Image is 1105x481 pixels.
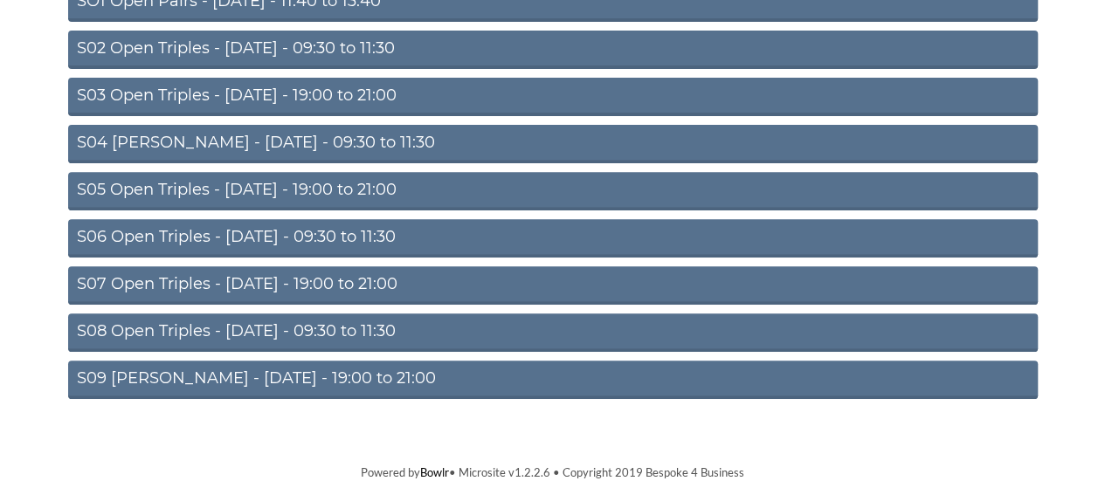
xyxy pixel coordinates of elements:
[68,361,1038,399] a: S09 [PERSON_NAME] - [DATE] - 19:00 to 21:00
[68,125,1038,163] a: S04 [PERSON_NAME] - [DATE] - 09:30 to 11:30
[420,465,449,479] a: Bowlr
[68,219,1038,258] a: S06 Open Triples - [DATE] - 09:30 to 11:30
[68,313,1038,352] a: S08 Open Triples - [DATE] - 09:30 to 11:30
[68,31,1038,69] a: S02 Open Triples - [DATE] - 09:30 to 11:30
[68,78,1038,116] a: S03 Open Triples - [DATE] - 19:00 to 21:00
[361,465,744,479] span: Powered by • Microsite v1.2.2.6 • Copyright 2019 Bespoke 4 Business
[68,266,1038,305] a: S07 Open Triples - [DATE] - 19:00 to 21:00
[68,172,1038,210] a: S05 Open Triples - [DATE] - 19:00 to 21:00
